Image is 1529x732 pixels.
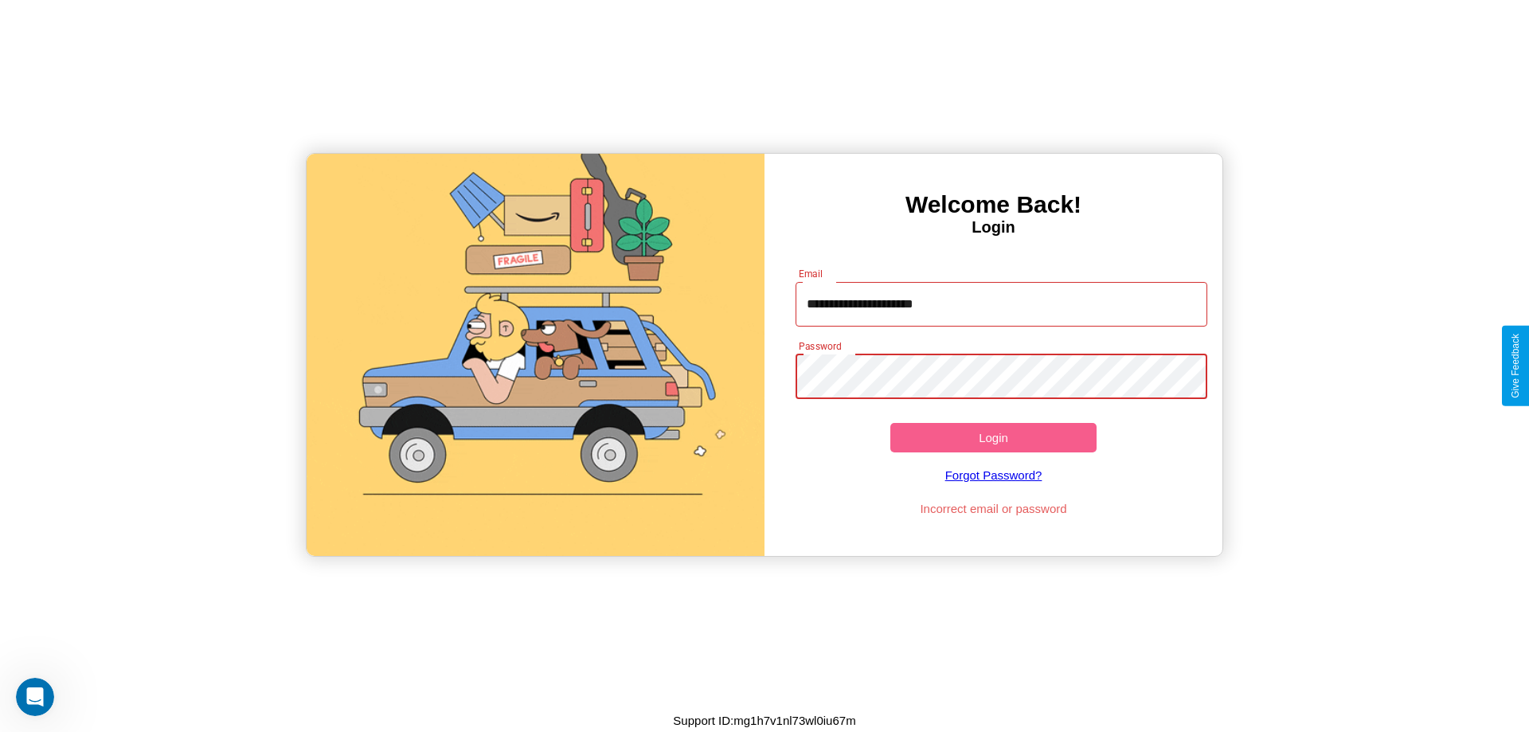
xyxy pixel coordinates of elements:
a: Forgot Password? [788,452,1200,498]
button: Login [890,423,1097,452]
label: Email [799,267,823,280]
label: Password [799,339,841,353]
h4: Login [764,218,1222,237]
iframe: Intercom live chat [16,678,54,716]
div: Give Feedback [1510,334,1521,398]
h3: Welcome Back! [764,191,1222,218]
p: Incorrect email or password [788,498,1200,519]
p: Support ID: mg1h7v1nl73wl0iu67m [673,710,855,731]
img: gif [307,154,764,556]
